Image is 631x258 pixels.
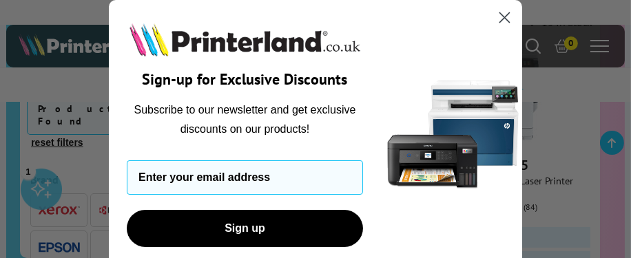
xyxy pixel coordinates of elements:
[143,69,348,89] span: Sign-up for Exclusive Discounts
[127,21,363,59] img: Printerland.co.uk
[493,6,517,30] button: Close dialog
[127,160,363,195] input: Enter your email address
[134,104,356,135] span: Subscribe to our newsletter and get exclusive discounts on our products!
[127,210,363,247] button: Sign up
